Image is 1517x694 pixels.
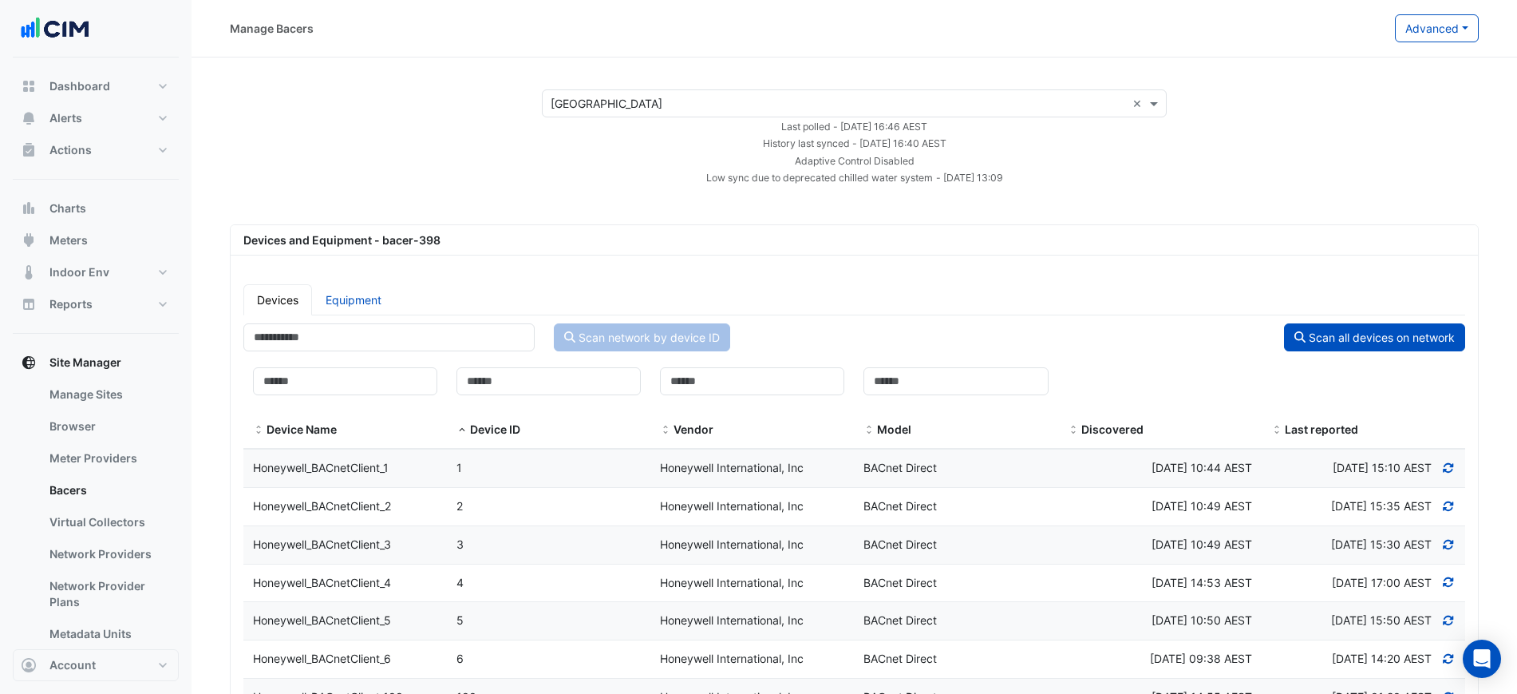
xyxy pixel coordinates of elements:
[49,232,88,248] span: Meters
[21,78,37,94] app-icon: Dashboard
[1441,461,1456,474] a: Refresh
[267,422,337,436] span: Device Name
[660,461,804,474] span: Honeywell International, Inc
[660,424,671,437] span: Vendor
[21,232,37,248] app-icon: Meters
[37,379,179,410] a: Manage Sites
[470,422,520,436] span: Device ID
[49,296,93,312] span: Reports
[21,142,37,158] app-icon: Actions
[13,70,179,102] button: Dashboard
[456,461,462,474] span: 1
[456,499,463,513] span: 2
[49,200,86,216] span: Charts
[1271,424,1282,437] span: Last reported
[1331,613,1432,627] span: Discovered at
[1132,95,1146,112] span: Clear
[660,576,804,589] span: Honeywell International, Inc
[456,537,464,551] span: 3
[21,264,37,280] app-icon: Indoor Env
[37,618,179,650] a: Metadata Units
[706,172,933,184] small: Low sync due to deprecated chilled water system
[37,506,179,538] a: Virtual Collectors
[1441,576,1456,589] a: Refresh
[863,424,875,437] span: Model
[456,576,464,589] span: 4
[1463,640,1501,678] div: Open Intercom Messenger
[312,284,395,315] a: Equipment
[49,657,96,673] span: Account
[49,142,92,158] span: Actions
[1332,652,1432,665] span: Discovered at
[37,570,179,618] a: Network Provider Plans
[660,652,804,665] span: Honeywell International, Inc
[21,110,37,126] app-icon: Alerts
[863,613,937,627] span: BACnet Direct
[1333,461,1432,474] span: Discovered at
[1081,422,1144,436] span: Discovered
[877,422,911,436] span: Model
[456,424,468,437] span: Device ID
[253,424,264,437] span: Device Name
[1152,537,1252,551] span: Mon 02-Aug-2021 10:49 AEST
[253,652,391,665] span: Honeywell_BACnetClient_6
[1152,499,1252,513] span: Mon 02-Aug-2021 10:49 AEST
[936,172,1003,184] small: - [DATE] 13:09
[863,576,937,589] span: BACnet Direct
[1395,14,1479,42] button: Advanced
[234,232,1475,248] div: Devices and Equipment - bacer-398
[1285,422,1358,436] span: Last reported
[781,121,927,133] small: Thu 04-Sep-2025 16:46 AEST
[19,13,91,45] img: Company Logo
[49,110,82,126] span: Alerts
[660,499,804,513] span: Honeywell International, Inc
[49,355,121,371] span: Site Manager
[13,134,179,166] button: Actions
[1441,652,1456,665] a: Refresh
[37,474,179,506] a: Bacers
[13,102,179,134] button: Alerts
[13,192,179,224] button: Charts
[243,284,312,315] a: Devices
[1332,576,1432,589] span: Discovered at
[1441,537,1456,551] a: Refresh
[1152,613,1252,627] span: Mon 02-Aug-2021 10:50 AEST
[1284,323,1465,351] button: Scan all devices on network
[37,410,179,442] a: Browser
[1331,537,1432,551] span: Discovered at
[253,576,391,589] span: Honeywell_BACnetClient_4
[456,613,464,627] span: 5
[230,20,314,37] div: Manage Bacers
[1331,499,1432,513] span: Discovered at
[253,613,391,627] span: Honeywell_BACnetClient_5
[863,461,937,474] span: BACnet Direct
[13,347,179,379] button: Site Manager
[21,355,37,371] app-icon: Site Manager
[1441,499,1456,513] a: Refresh
[1150,652,1252,665] span: Mon 18-Sep-2023 09:38 AEST
[37,538,179,570] a: Network Providers
[674,422,713,436] span: Vendor
[13,649,179,681] button: Account
[863,499,937,513] span: BACnet Direct
[763,137,946,149] small: Thu 04-Sep-2025 16:40 AEST
[1152,461,1252,474] span: Mon 02-Aug-2021 10:44 AEST
[21,200,37,216] app-icon: Charts
[863,652,937,665] span: BACnet Direct
[13,288,179,320] button: Reports
[795,155,915,167] small: Adaptive Control Disabled
[1068,424,1079,437] span: Discovered
[253,537,391,551] span: Honeywell_BACnetClient_3
[49,264,109,280] span: Indoor Env
[21,296,37,312] app-icon: Reports
[1441,613,1456,627] a: Refresh
[253,461,389,474] span: Honeywell_BACnetClient_1
[863,537,937,551] span: BACnet Direct
[1152,576,1252,589] span: Wed 20-Jul-2022 14:53 AEST
[456,652,464,665] span: 6
[253,499,391,513] span: Honeywell_BACnetClient_2
[532,169,1176,185] div: Low sync due to deprecated chilled water system - undefined
[13,224,179,256] button: Meters
[660,537,804,551] span: Honeywell International, Inc
[37,442,179,474] a: Meter Providers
